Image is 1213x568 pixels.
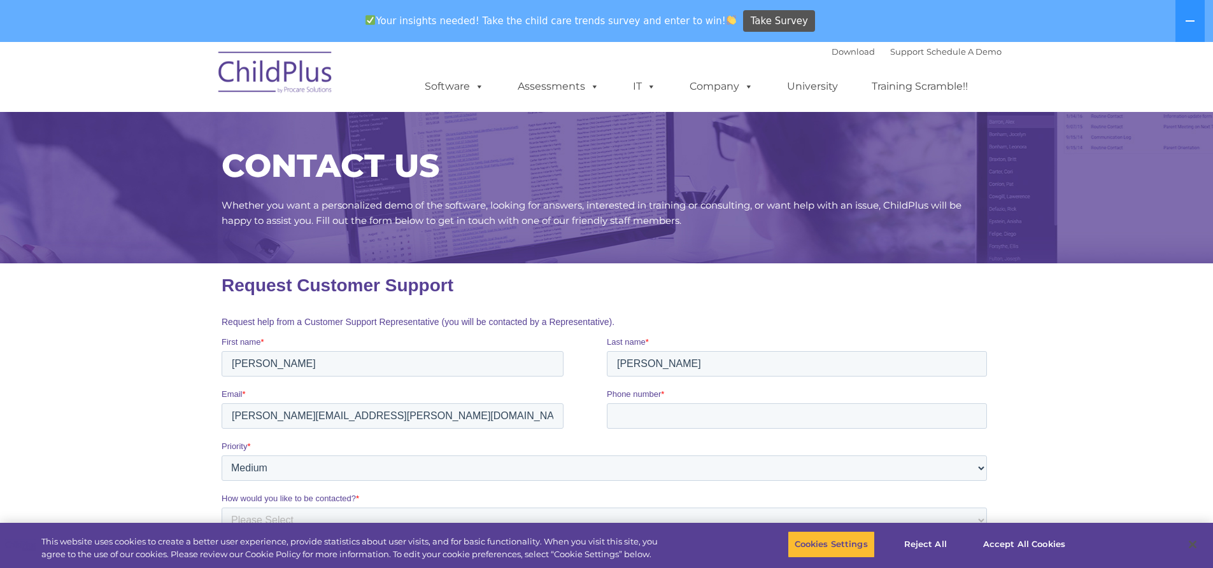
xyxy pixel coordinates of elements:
[222,199,961,226] span: Whether you want a personalized demo of the software, looking for answers, interested in training...
[832,46,1002,57] font: |
[788,531,875,558] button: Cookies Settings
[886,531,965,558] button: Reject All
[212,43,339,106] img: ChildPlus by Procare Solutions
[751,10,808,32] span: Take Survey
[859,74,981,99] a: Training Scramble!!
[412,74,497,99] a: Software
[890,46,924,57] a: Support
[1179,530,1207,558] button: Close
[774,74,851,99] a: University
[743,10,815,32] a: Take Survey
[832,46,875,57] a: Download
[505,74,612,99] a: Assessments
[41,536,667,560] div: This website uses cookies to create a better user experience, provide statistics about user visit...
[222,146,439,185] span: CONTACT US
[976,531,1072,558] button: Accept All Cookies
[677,74,766,99] a: Company
[926,46,1002,57] a: Schedule A Demo
[620,74,669,99] a: IT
